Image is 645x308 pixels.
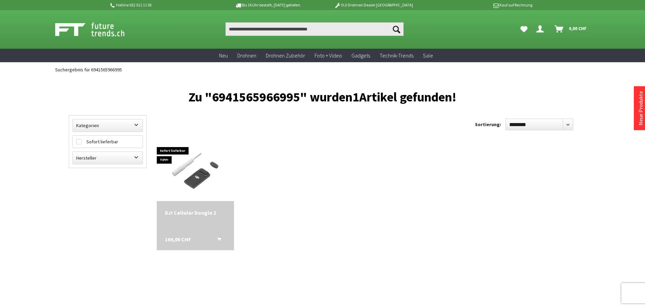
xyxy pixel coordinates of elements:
span: Foto + Video [315,52,342,59]
a: Warenkorb [552,22,590,36]
a: Technik-Trends [375,49,418,63]
img: Shop Futuretrends - zur Startseite wechseln [55,21,139,38]
h1: Zu "6941565966995" wurden Artikel gefunden! [69,92,577,102]
a: Foto + Video [310,49,347,63]
label: Sofort lieferbar [73,136,143,148]
span: Suchergebnis für 6941565966995 [55,67,122,73]
a: Drohnen Zubehör [261,49,310,63]
p: Hotline 032 511 11 03 [109,1,215,9]
span: 169,00 CHF [165,236,191,243]
span: Drohnen [237,52,256,59]
a: Neu [214,49,233,63]
label: Hersteller [73,152,143,164]
a: Sale [418,49,438,63]
p: Kauf auf Rechnung [427,1,532,9]
span: Sale [423,52,433,59]
span: 1 [352,89,359,105]
a: DJI Cellular Dongle 2 169,00 CHF In den Warenkorb [165,209,226,216]
input: Produkt, Marke, Kategorie, EAN, Artikelnummer… [225,22,404,36]
span: Technik-Trends [380,52,413,59]
p: Bis 16 Uhr bestellt, [DATE] geliefert. [215,1,321,9]
button: In den Warenkorb [209,236,225,245]
span: Gadgets [351,52,370,59]
button: Suchen [389,22,404,36]
span: Neu [219,52,228,59]
label: Sortierung: [475,119,501,130]
p: DJI Drohnen Dealer [GEOGRAPHIC_DATA] [321,1,426,9]
img: DJI Cellular Dongle 2 [157,145,234,197]
a: Dein Konto [534,22,549,36]
label: Kategorien [73,119,143,132]
span: 0,00 CHF [569,23,587,34]
a: Meine Favoriten [517,22,531,36]
div: DJI Cellular Dongle 2 [165,209,226,216]
a: Gadgets [347,49,375,63]
a: Drohnen [233,49,261,63]
span: Drohnen Zubehör [266,52,305,59]
a: Neue Produkte [637,91,644,125]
